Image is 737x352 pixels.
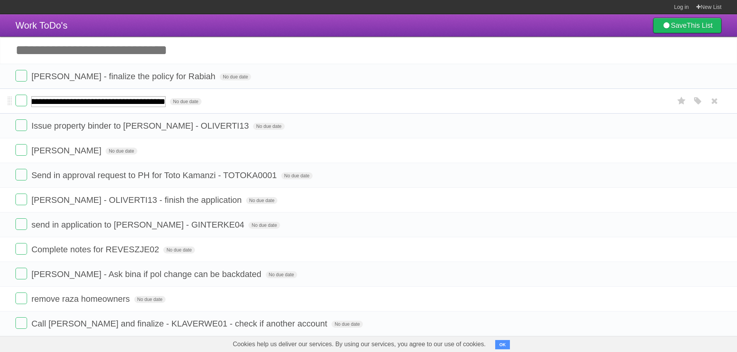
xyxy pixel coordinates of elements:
span: No due date [106,148,137,155]
label: Star task [674,95,689,107]
button: OK [495,340,510,349]
label: Done [15,218,27,230]
span: [PERSON_NAME] [31,146,103,155]
span: [PERSON_NAME] - finalize the policy for Rabiah [31,71,217,81]
span: No due date [163,247,195,253]
span: No due date [281,172,313,179]
span: [PERSON_NAME] - Ask bina if pol change can be backdated [31,269,263,279]
span: No due date [170,98,201,105]
b: This List [687,22,713,29]
label: Done [15,70,27,82]
label: Done [15,243,27,255]
span: Cookies help us deliver our services. By using our services, you agree to our use of cookies. [225,337,494,352]
span: Complete notes for REVESZJE02 [31,245,161,254]
span: No due date [332,321,363,328]
a: SaveThis List [653,18,722,33]
span: Issue property binder to [PERSON_NAME] - OLIVERTI13 [31,121,251,131]
span: Work ToDo's [15,20,67,31]
label: Done [15,317,27,329]
label: Done [15,194,27,205]
span: Send in approval request to PH for Toto Kamanzi - TOTOKA0001 [31,170,279,180]
span: Call [PERSON_NAME] and finalize - KLAVERWE01 - check if another account [31,319,329,328]
span: No due date [266,271,297,278]
span: No due date [246,197,277,204]
span: No due date [253,123,284,130]
label: Done [15,119,27,131]
span: send in application to [PERSON_NAME] - GINTERKE04 [31,220,246,230]
label: Done [15,95,27,106]
span: No due date [134,296,166,303]
label: Done [15,268,27,279]
span: No due date [220,73,251,80]
span: remove raza homeowners [31,294,132,304]
span: [PERSON_NAME] - OLIVERTI13 - finish the application [31,195,244,205]
span: No due date [248,222,280,229]
label: Done [15,169,27,180]
label: Done [15,144,27,156]
label: Done [15,292,27,304]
